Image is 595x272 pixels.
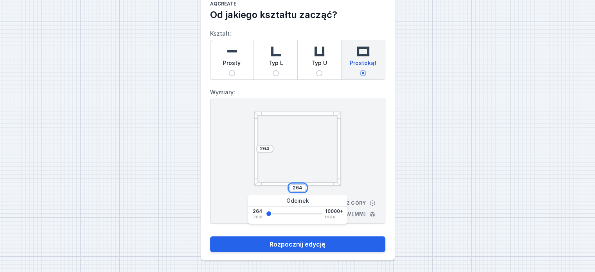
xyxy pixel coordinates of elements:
[253,208,262,214] span: 264
[210,236,385,252] button: Rozpocznij edycję
[311,43,327,59] img: u-shaped.svg
[350,59,377,70] span: Prostokąt
[210,9,385,21] h2: Od jakiego kształtu zacząć?
[254,214,262,219] span: min
[268,59,283,70] span: Typ L
[291,185,304,191] input: Wymiar [mm]
[325,214,335,219] span: max
[210,1,385,9] h1: AQcreate
[355,43,371,59] img: rectangle.svg
[224,43,240,59] img: straight.svg
[273,70,279,76] input: Typ L
[259,146,271,152] input: Wymiar [mm]
[229,70,235,76] input: Prosty
[311,59,327,70] span: Typ U
[360,70,366,76] input: Prostokąt
[268,43,284,59] img: l-shaped.svg
[248,195,347,207] div: Odcinek
[210,27,385,80] label: Kształt:
[223,59,241,70] span: Prosty
[210,86,385,99] label: Wymiary:
[316,70,322,76] input: Typ U
[325,208,343,214] span: 10000+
